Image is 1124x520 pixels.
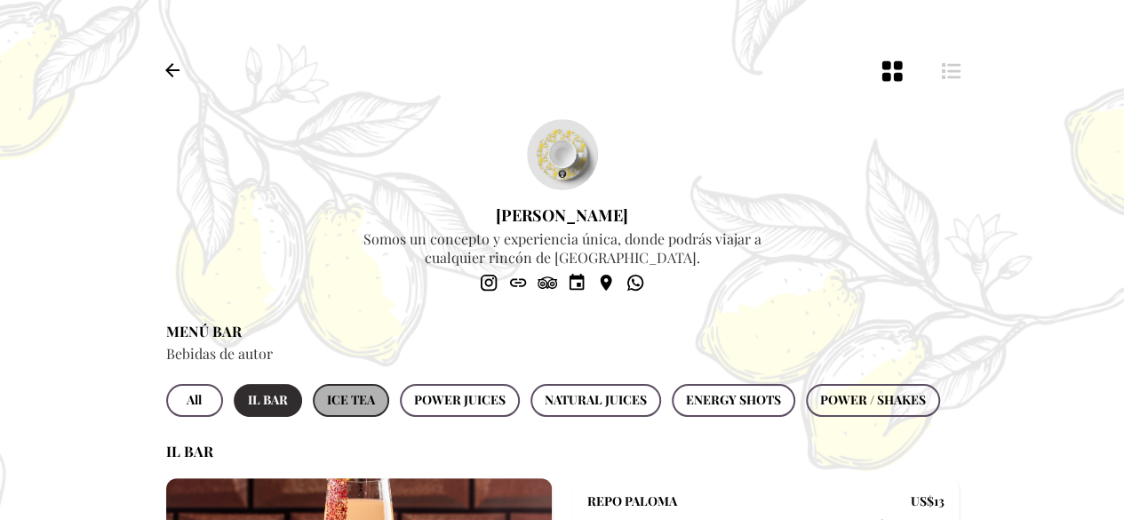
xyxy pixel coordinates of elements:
[313,384,389,417] button: ICE TEA
[911,492,945,509] p: US$ 13
[327,389,375,412] span: ICE TEA
[545,389,647,412] span: NATURAL JUICES
[166,322,959,340] h2: MENÚ BAR
[234,384,302,417] button: IL BAR
[400,384,520,417] button: POWER JUICES
[476,270,501,295] a: social-link-INSTAGRAM
[180,389,209,412] span: All
[806,384,940,417] button: POWER / SHAKES
[166,442,959,460] h3: IL BAR
[938,57,964,85] button: List View Button
[354,229,771,267] p: Somos un concepto y experiencia única, donde podrás viajar a cualquier rincón de [GEOGRAPHIC_DATA].
[535,270,560,295] a: social-link-TRIP_ADVISOR
[166,384,223,417] button: All
[414,389,506,412] span: POWER JUICES
[564,270,589,295] a: social-link-RESERVATION_URL
[686,389,781,412] span: ENERGY SHOTS
[530,384,661,417] button: NATURAL JUICES
[159,57,186,84] button: Back to Profile
[623,270,648,295] a: social-link-WHATSAPP
[820,389,926,412] span: POWER / SHAKES
[594,270,618,295] a: social-link-GOOGLE_LOCATION
[166,344,959,363] p: Bebidas de autor
[248,389,288,412] span: IL BAR
[587,492,677,509] h4: REPO PALOMA
[354,204,771,226] h1: [PERSON_NAME]
[878,57,906,85] button: Grid View Button
[672,384,795,417] button: ENERGY SHOTS
[506,270,530,295] a: social-link-WEBSITE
